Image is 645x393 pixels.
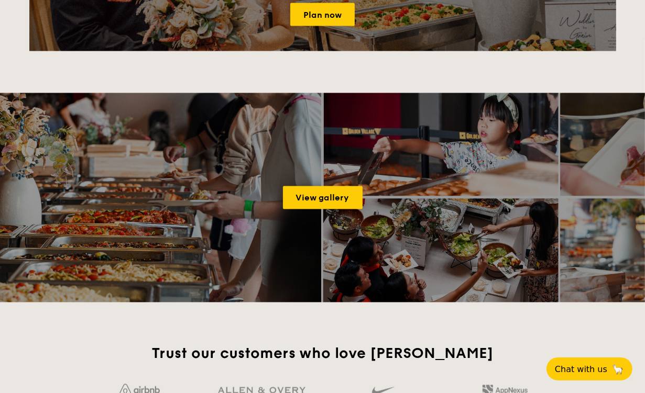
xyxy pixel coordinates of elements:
a: Plan now [290,3,355,26]
span: 🦙 [611,363,624,375]
button: Chat with us🦙 [546,357,632,380]
h2: Trust our customers who love [PERSON_NAME] [83,344,562,363]
a: View gallery [283,186,363,209]
span: Chat with us [555,364,607,374]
